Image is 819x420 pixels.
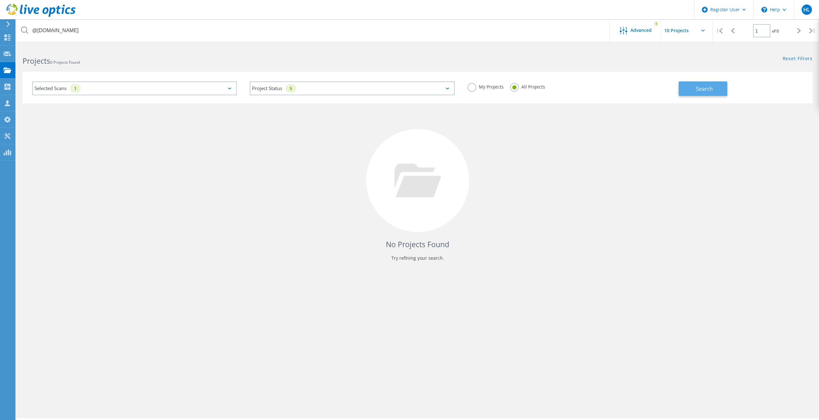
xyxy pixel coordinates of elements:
button: Search [679,81,727,96]
span: Search [696,85,713,92]
span: 0 Projects Found [50,60,80,65]
div: | [713,19,726,42]
div: Selected Scans [32,81,237,95]
label: My Projects [468,83,504,89]
p: Try refining your search. [29,253,806,263]
span: HL [803,7,810,12]
span: Advanced [630,28,652,33]
label: All Projects [510,83,545,89]
span: of 0 [772,28,779,34]
div: Project Status [250,81,454,95]
div: | [806,19,819,42]
input: Search projects by name, owner, ID, company, etc [16,19,610,42]
a: Reset Filters [783,56,813,62]
div: 5 [285,84,296,93]
div: 1 [70,84,81,93]
a: Live Optics Dashboard [6,14,76,18]
svg: \n [761,7,767,13]
b: Projects [23,56,50,66]
h4: No Projects Found [29,239,806,250]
